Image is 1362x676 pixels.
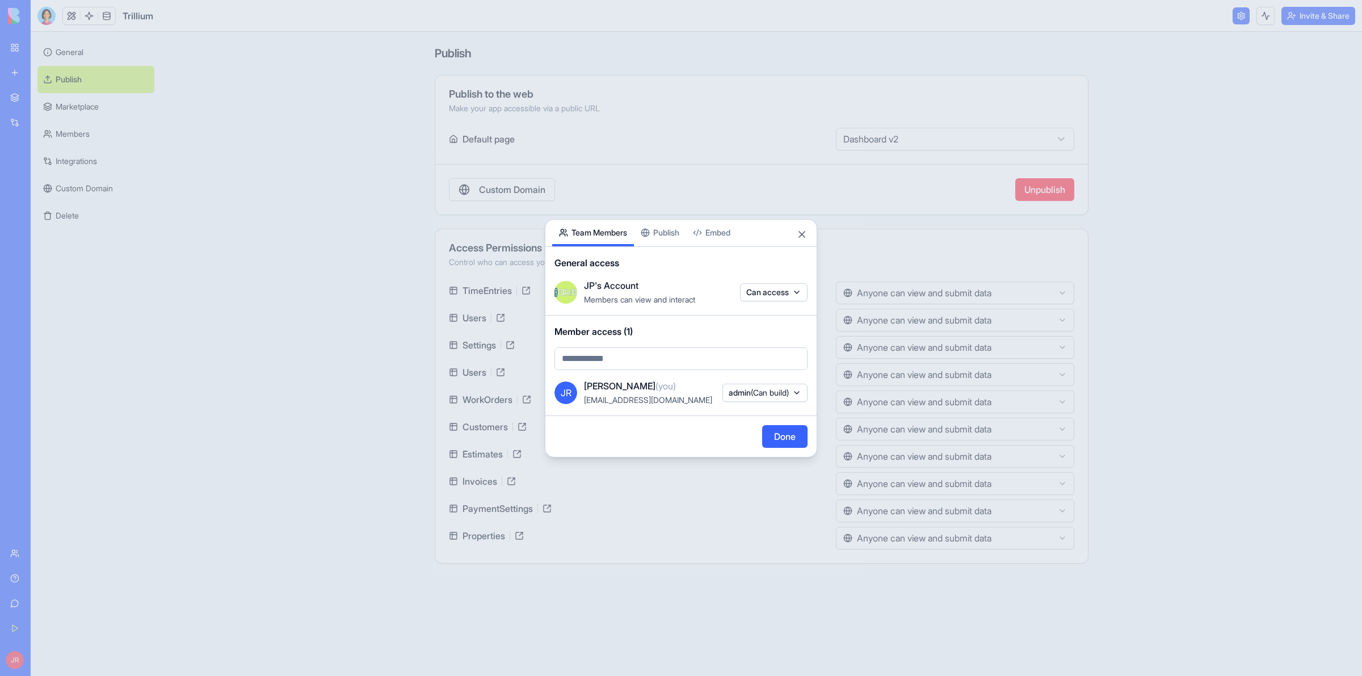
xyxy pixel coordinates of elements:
[686,220,737,246] button: Embed
[584,395,712,405] span: [EMAIL_ADDRESS][DOMAIN_NAME]
[554,256,808,270] span: General access
[722,384,808,402] button: admin(Can build)
[655,380,676,392] span: (you)
[584,279,638,292] span: JP's Account
[554,288,577,297] img: account logo
[740,283,808,301] button: Can access
[584,379,676,393] span: [PERSON_NAME]
[584,295,695,304] span: Members can view and interact
[634,220,686,246] button: Publish
[762,425,808,448] button: Done
[554,381,577,404] span: JR
[751,388,789,397] span: (Can build)
[552,220,634,246] button: Team Members
[554,325,808,338] span: Member access (1)
[729,387,789,398] span: admin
